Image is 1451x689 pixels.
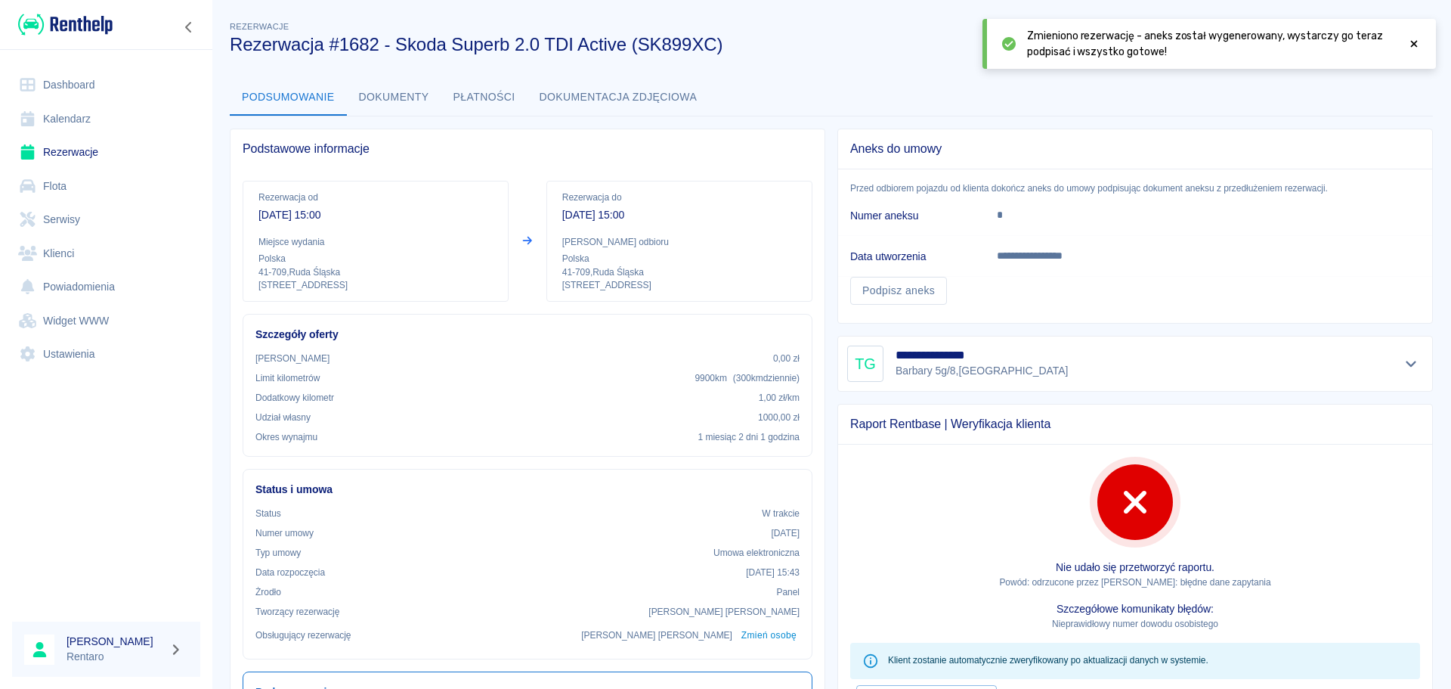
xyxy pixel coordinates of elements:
[255,526,314,540] p: Numer umowy
[258,252,493,265] p: Polska
[255,391,334,405] p: Dodatkowy kilometr
[850,560,1420,576] p: Nie udało się przetworzyć raportu.
[771,526,800,540] p: [DATE]
[581,628,732,642] p: [PERSON_NAME] [PERSON_NAME]
[733,373,800,383] span: ( 300 km dziennie )
[12,203,200,237] a: Serwisy
[738,625,800,647] button: Zmień osobę
[847,346,883,382] div: TG
[258,279,493,292] p: [STREET_ADDRESS]
[258,191,493,204] p: Rezerwacja od
[12,304,200,338] a: Widget WWW
[850,277,947,305] a: Podpisz aneks
[12,237,200,271] a: Klienci
[67,634,163,649] h6: [PERSON_NAME]
[562,252,797,265] p: Polska
[347,79,441,116] button: Dokumenty
[243,141,812,157] span: Podstawowe informacje
[12,270,200,304] a: Powiadomienia
[850,576,1420,589] p: Powód: odrzucone przez [PERSON_NAME]: błędne dane zapytania
[67,649,163,665] p: Rentaro
[255,605,339,619] p: Tworzący rezerwację
[562,265,797,279] p: 41-709 , Ruda Śląska
[12,68,200,102] a: Dashboard
[648,605,800,619] p: [PERSON_NAME] [PERSON_NAME]
[255,546,301,560] p: Typ umowy
[230,22,289,31] span: Rezerwacje
[255,411,311,424] p: Udział własny
[713,546,800,560] p: Umowa elektroniczna
[746,566,800,579] p: [DATE] 15:43
[258,207,493,223] p: [DATE] 15:00
[773,352,800,365] p: 0,00 zł
[758,411,800,424] p: 1000,00 zł
[255,430,317,444] p: Okres wynajmu
[850,601,1420,617] p: Szczegółowe komunikaty błędów:
[255,371,320,385] p: Limit kilometrów
[255,628,351,642] p: Obsługujący rezerwację
[896,363,1068,379] p: Barbary 5g/8 , [GEOGRAPHIC_DATA]
[562,191,797,204] p: Rezerwacja do
[12,102,200,136] a: Kalendarz
[759,391,800,405] p: 1,00 zł /km
[255,566,325,579] p: Data rozpoczęcia
[441,79,527,116] button: Płatności
[230,34,1293,55] h3: Rezerwacja #1682 - Skoda Superb 2.0 TDI Active (SK899XC)
[850,141,1420,157] span: Aneks do umowy
[18,12,113,37] img: Renthelp logo
[777,585,800,599] p: Panel
[527,79,710,116] button: Dokumentacja zdjęciowa
[1027,28,1395,60] span: Zmieniono rezerwację - aneks został wygenerowany, wystarczy go teraz podpisać i wszystko gotowe!
[255,327,800,343] h6: Szczegóły oferty
[762,507,800,520] p: W trakcie
[850,249,973,264] h6: Data utworzenia
[850,208,973,223] h6: Numer aneksu
[258,265,493,279] p: 41-709 , Ruda Śląska
[562,207,797,223] p: [DATE] 15:00
[12,169,200,203] a: Flota
[255,585,281,599] p: Żrodło
[255,507,281,520] p: Status
[12,135,200,169] a: Rezerwacje
[230,79,347,116] button: Podsumowanie
[698,430,800,444] p: 1 miesiąc 2 dni 1 godzina
[562,235,797,249] p: [PERSON_NAME] odbioru
[888,647,1208,675] div: Klient zostanie automatycznie zweryfikowany po aktualizacji danych w systemie.
[695,371,800,385] p: 9900 km
[1052,619,1218,629] span: Nieprawidłowy numer dowodu osobistego
[562,279,797,292] p: [STREET_ADDRESS]
[850,417,1420,432] span: Raport Rentbase | Weryfikacja klienta
[255,352,329,365] p: [PERSON_NAME]
[255,482,800,498] h6: Status i umowa
[178,17,200,37] button: Zwiń nawigację
[12,337,200,371] a: Ustawienia
[258,235,493,249] p: Miejsce wydania
[12,12,113,37] a: Renthelp logo
[1399,353,1424,374] button: Pokaż szczegóły
[838,182,1432,195] p: Przed odbiorem pojazdu od klienta dokończ aneks do umowy podpisując dokument aneksu z przedłużeni...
